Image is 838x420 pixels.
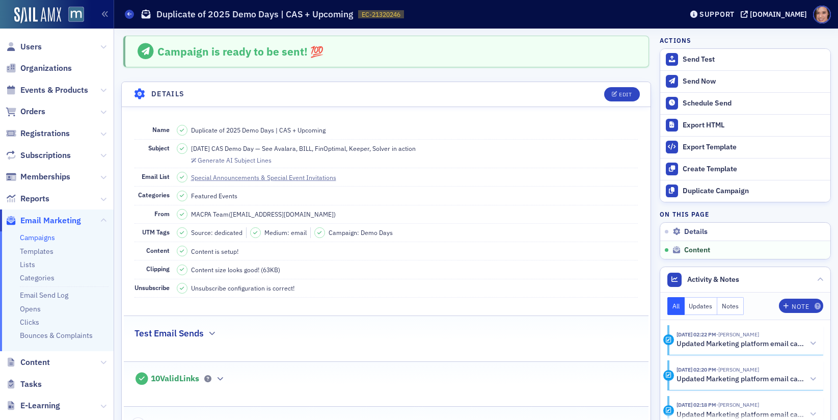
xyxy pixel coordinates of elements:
button: All [667,297,685,315]
span: UTM Tags [142,228,170,236]
button: Schedule Send [660,92,830,114]
span: Unsubscribe configuration is correct! [191,283,294,293]
div: Schedule Send [683,99,825,108]
a: Events & Products [6,85,88,96]
a: Organizations [6,63,72,74]
button: Edit [604,87,639,101]
div: Send Now [683,77,825,86]
span: EC-21320246 [362,10,400,19]
h5: Updated Marketing platform email campaign: Duplicate of 2025 Demo Days | CAS + Upcoming [677,410,806,419]
button: [DOMAIN_NAME] [741,11,810,18]
a: Registrations [6,128,70,139]
span: Medium: email [264,228,307,237]
a: Clicks [20,318,39,327]
span: Campaign is ready to be sent! 💯 [157,44,323,59]
span: Content [146,246,170,254]
a: Reports [6,193,49,204]
span: [DATE] CAS Demo Day — See Avalara, BILL, FinOptimal, Keeper, Solver in action [191,144,416,153]
a: Memberships [6,171,70,182]
span: Subscriptions [20,150,71,161]
button: Duplicate Campaign [660,180,830,202]
button: Updated Marketing platform email campaign: Duplicate of 2025 Demo Days | CAS + Upcoming [677,409,816,420]
a: Bounces & Complaints [20,331,93,340]
div: Support [699,10,735,19]
span: Content size looks good! (63KB) [191,265,280,274]
span: Name [152,125,170,134]
span: From [154,209,170,218]
div: Duplicate Campaign [683,187,825,196]
a: Lists [20,260,35,269]
a: Export Template [660,136,830,158]
a: Export HTML [660,114,830,136]
h1: Duplicate of 2025 Demo Days | CAS + Upcoming [156,8,353,20]
button: Generate AI Subject Lines [191,155,272,164]
span: MACPA Team ( [EMAIL_ADDRESS][DOMAIN_NAME] ) [191,209,336,219]
button: Notes [717,297,744,315]
span: Subject [148,144,170,152]
div: Generate AI Subject Lines [198,157,272,163]
span: Events & Products [20,85,88,96]
button: Updated Marketing platform email campaign: Duplicate of 2025 Demo Days | CAS + Upcoming [677,338,816,349]
button: Note [779,299,823,313]
button: Send Test [660,49,830,70]
span: Details [684,227,708,237]
span: Activity & Notes [687,274,739,285]
button: Send Now [660,70,830,92]
time: 9/24/2025 02:22 PM [677,331,716,338]
div: Edit [619,92,632,97]
h2: Test Email Sends [134,327,204,340]
a: E-Learning [6,400,60,411]
a: Categories [20,273,55,282]
span: Memberships [20,171,70,182]
div: [DOMAIN_NAME] [750,10,807,19]
button: Updated Marketing platform email campaign: Duplicate of 2025 Demo Days | CAS + Upcoming [677,374,816,385]
img: SailAMX [68,7,84,22]
a: Subscriptions [6,150,71,161]
span: Unsubscribe [134,283,170,292]
span: Source: dedicated [191,228,242,237]
time: 9/24/2025 02:18 PM [677,401,716,408]
h5: Updated Marketing platform email campaign: Duplicate of 2025 Demo Days | CAS + Upcoming [677,375,806,384]
a: Campaigns [20,233,55,242]
div: Export Template [683,143,825,152]
span: Users [20,41,42,52]
span: Email List [142,172,170,180]
span: Organizations [20,63,72,74]
img: SailAMX [14,7,61,23]
span: Registrations [20,128,70,139]
span: Content [684,246,710,255]
span: Orders [20,106,45,117]
h5: Updated Marketing platform email campaign: Duplicate of 2025 Demo Days | CAS + Upcoming [677,339,806,349]
a: Content [6,357,50,368]
span: Tasks [20,379,42,390]
span: Katie Foo [716,366,759,373]
span: Content is setup! [191,247,238,256]
a: Users [6,41,42,52]
span: Katie Foo [716,401,759,408]
span: Content [20,357,50,368]
div: Activity [663,334,674,345]
span: Campaign: Demo Days [329,228,393,237]
div: Featured Events [191,191,237,200]
h4: Details [151,89,185,99]
span: Duplicate of 2025 Demo Days | CAS + Upcoming [191,125,326,135]
a: Tasks [6,379,42,390]
span: Categories [138,191,170,199]
a: Create Template [660,158,830,180]
div: Export HTML [683,121,825,130]
span: 10 Valid Links [151,374,199,384]
span: Reports [20,193,49,204]
a: Special Announcements & Special Event Invitations [191,173,345,182]
span: E-Learning [20,400,60,411]
h4: Actions [660,36,691,45]
a: Opens [20,304,41,313]
span: Clipping [146,265,170,273]
h4: On this page [660,209,831,219]
a: Orders [6,106,45,117]
time: 9/24/2025 02:20 PM [677,366,716,373]
span: Katie Foo [716,331,759,338]
a: View Homepage [61,7,84,24]
a: Email Marketing [6,215,81,226]
span: Profile [813,6,831,23]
